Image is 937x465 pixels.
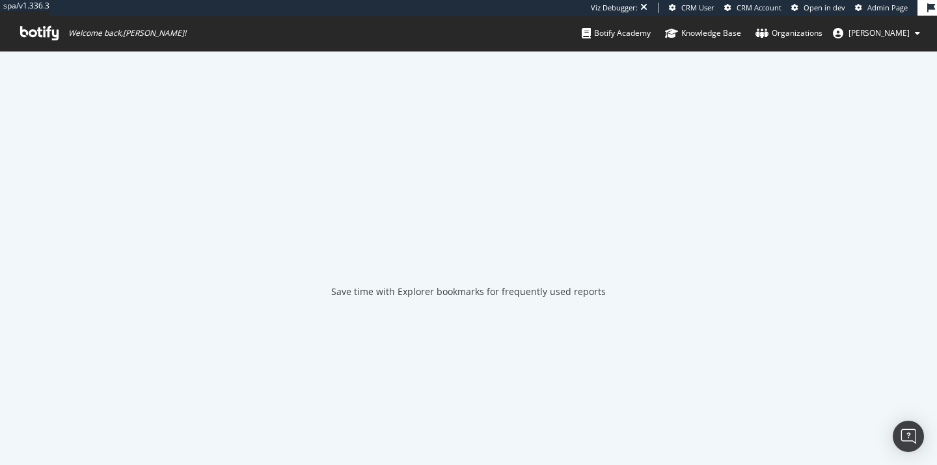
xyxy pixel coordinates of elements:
div: Knowledge Base [665,27,741,40]
div: animation [422,218,515,264]
button: [PERSON_NAME] [822,23,930,44]
a: Knowledge Base [665,16,741,51]
a: CRM User [669,3,714,13]
span: CRM User [681,3,714,12]
span: Welcome back, [PERSON_NAME] ! [68,28,186,38]
span: alexandre hauswirth [849,27,910,38]
a: Open in dev [791,3,845,13]
a: CRM Account [724,3,781,13]
a: Admin Page [855,3,908,13]
div: Viz Debugger: [591,3,638,13]
span: Admin Page [867,3,908,12]
div: Save time with Explorer bookmarks for frequently used reports [331,285,606,298]
span: CRM Account [737,3,781,12]
div: Open Intercom Messenger [893,421,924,452]
div: Botify Academy [582,27,651,40]
div: Organizations [755,27,822,40]
a: Organizations [755,16,822,51]
span: Open in dev [804,3,845,12]
a: Botify Academy [582,16,651,51]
